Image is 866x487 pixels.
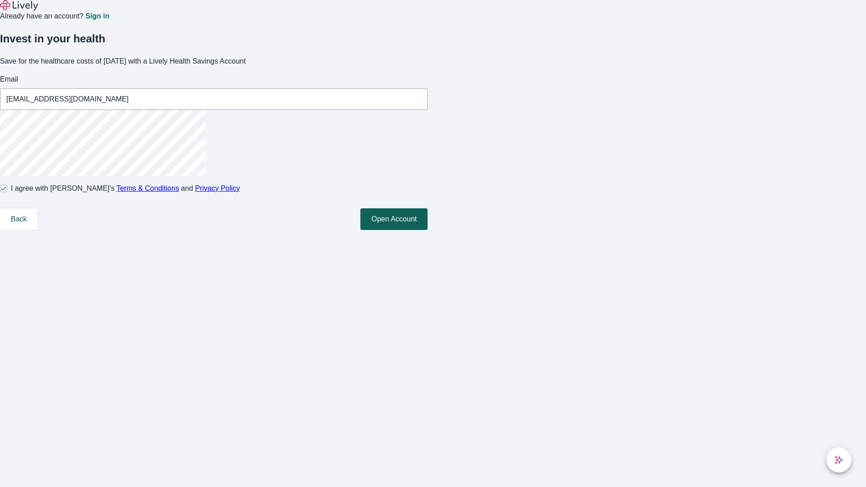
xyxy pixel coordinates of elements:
button: chat [826,447,852,473]
a: Terms & Conditions [116,184,179,192]
span: I agree with [PERSON_NAME]’s and [11,183,240,194]
a: Privacy Policy [195,184,240,192]
a: Sign in [85,13,109,20]
svg: Lively AI Assistant [834,455,843,464]
button: Open Account [360,208,428,230]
